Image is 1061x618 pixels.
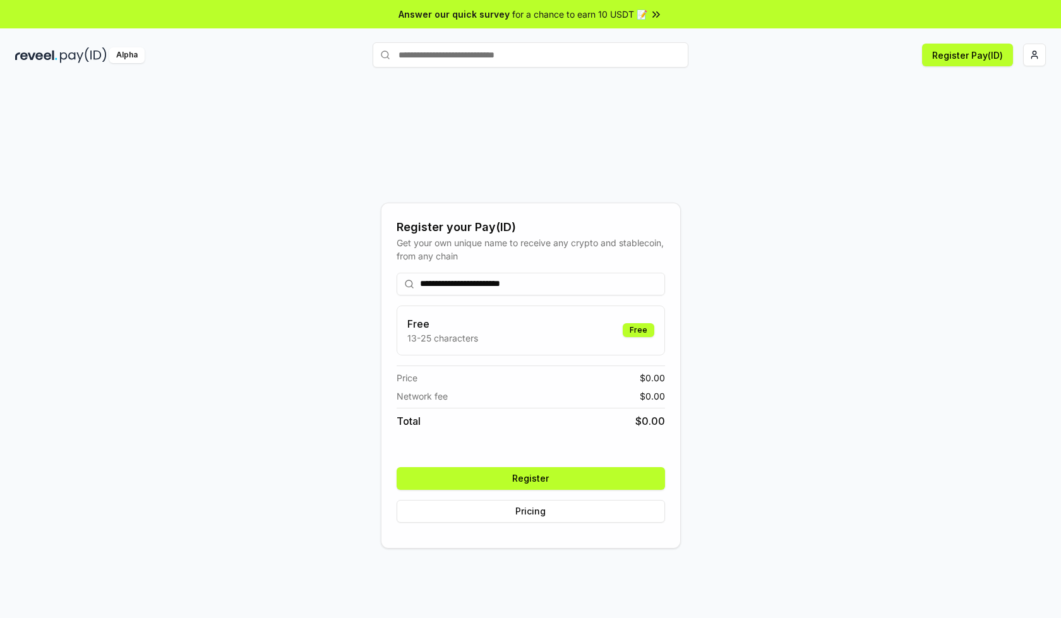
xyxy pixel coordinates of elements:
span: for a chance to earn 10 USDT 📝 [512,8,647,21]
div: Free [623,323,654,337]
span: Answer our quick survey [399,8,510,21]
button: Register Pay(ID) [922,44,1013,66]
span: Total [397,413,421,429]
div: Get your own unique name to receive any crypto and stablecoin, from any chain [397,236,665,263]
span: Price [397,371,417,384]
div: Alpha [109,47,145,63]
span: $ 0.00 [640,371,665,384]
h3: Free [407,316,478,331]
p: 13-25 characters [407,331,478,345]
span: Network fee [397,389,448,403]
div: Register your Pay(ID) [397,218,665,236]
button: Register [397,467,665,490]
img: pay_id [60,47,107,63]
span: $ 0.00 [635,413,665,429]
span: $ 0.00 [640,389,665,403]
img: reveel_dark [15,47,57,63]
button: Pricing [397,500,665,523]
